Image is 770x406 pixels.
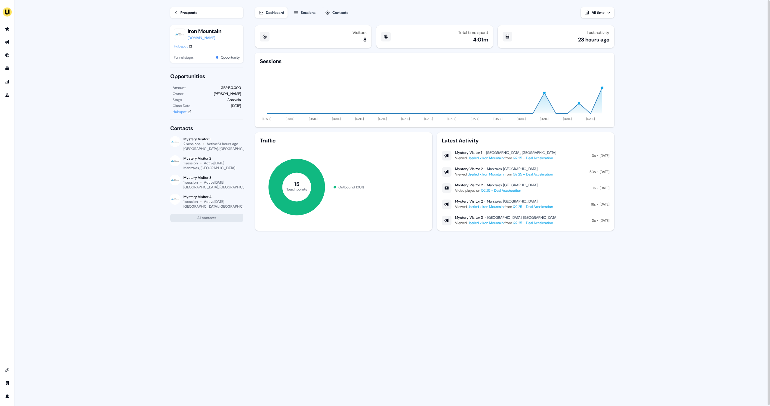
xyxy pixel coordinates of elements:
[183,137,243,142] div: Mystery Visitor 1
[332,10,348,16] div: Contacts
[180,10,197,16] div: Prospects
[174,43,192,49] a: Hubspot
[173,91,183,97] div: Owner
[468,156,504,160] a: Userled x Iron Mountain
[487,183,537,188] div: Manizales, [GEOGRAPHIC_DATA]
[174,54,193,60] span: Funnel stage:
[183,204,254,209] div: [GEOGRAPHIC_DATA], [GEOGRAPHIC_DATA]
[170,73,243,80] div: Opportunities
[455,204,553,210] div: Viewed from
[221,54,240,60] button: Opportunity
[486,150,556,155] div: [GEOGRAPHIC_DATA], [GEOGRAPHIC_DATA]
[2,392,12,401] a: Go to profile
[455,215,483,220] div: Mystery Visitor 3
[207,142,238,146] div: Active 23 hours ago
[204,161,224,166] div: Active [DATE]
[183,180,198,185] div: 1 session
[592,153,596,159] div: 3s
[442,137,609,144] div: Latest Activity
[468,172,504,177] a: Userled x Iron Mountain
[448,117,457,121] tspan: [DATE]
[322,7,352,18] button: Contacts
[455,188,537,194] div: Video played on
[173,109,186,115] div: Hubspot
[600,185,609,191] div: [DATE]
[221,85,241,91] div: GBP130,000
[592,218,596,224] div: 3s
[363,36,367,43] div: 8
[600,169,609,175] div: [DATE]
[487,199,537,204] div: Manizales, [GEOGRAPHIC_DATA]
[183,161,198,166] div: 1 session
[581,7,614,18] button: All time
[170,214,243,222] button: All contacts
[301,10,316,16] div: Sessions
[286,187,307,191] tspan: Touchpoints
[600,218,609,224] div: [DATE]
[378,117,387,121] tspan: [DATE]
[188,35,221,41] a: [DOMAIN_NAME]
[174,43,188,49] div: Hubspot
[517,117,526,121] tspan: [DATE]
[286,117,295,121] tspan: [DATE]
[2,50,12,60] a: Go to Inbound
[593,185,596,191] div: 1s
[183,175,243,180] div: Mystery Visitor 3
[455,183,483,188] div: Mystery Visitor 2
[2,77,12,87] a: Go to attribution
[204,180,224,185] div: Active [DATE]
[455,199,483,204] div: Mystery Visitor 2
[355,117,364,121] tspan: [DATE]
[183,156,235,161] div: Mystery Visitor 2
[424,117,433,121] tspan: [DATE]
[338,184,365,190] div: Outbound 100 %
[231,103,241,109] div: [DATE]
[183,146,254,151] div: [GEOGRAPHIC_DATA], [GEOGRAPHIC_DATA]
[401,117,410,121] tspan: [DATE]
[170,125,243,132] div: Contacts
[540,117,549,121] tspan: [DATE]
[2,64,12,73] a: Go to templates
[332,117,341,121] tspan: [DATE]
[266,10,284,16] div: Dashboard
[455,150,482,155] div: Mystery Visitor 1
[183,185,254,190] div: [GEOGRAPHIC_DATA], [GEOGRAPHIC_DATA]
[2,365,12,375] a: Go to integrations
[260,58,282,65] div: Sessions
[587,30,609,35] div: Last activity
[173,85,186,91] div: Amount
[455,220,557,226] div: Viewed from
[471,117,480,121] tspan: [DATE]
[513,156,553,160] a: Q2 25 - Deal Acceleration
[2,90,12,100] a: Go to experiments
[260,137,427,144] div: Traffic
[2,378,12,388] a: Go to team
[487,215,557,220] div: [GEOGRAPHIC_DATA], [GEOGRAPHIC_DATA]
[263,117,272,121] tspan: [DATE]
[214,91,241,97] div: [PERSON_NAME]
[563,117,572,121] tspan: [DATE]
[173,97,182,103] div: Stage
[2,37,12,47] a: Go to outbound experience
[481,188,521,193] a: Q2 25 - Deal Acceleration
[473,36,488,43] div: 4:01m
[513,221,553,225] a: Q2 25 - Deal Acceleration
[183,142,201,146] div: 2 sessions
[578,36,609,43] div: 23 hours ago
[591,201,596,207] div: 16s
[204,199,224,204] div: Active [DATE]
[183,194,243,199] div: Mystery Visitor 4
[586,117,595,121] tspan: [DATE]
[294,181,299,188] tspan: 15
[455,166,483,171] div: Mystery Visitor 2
[188,28,221,35] button: Iron Mountain
[513,204,553,209] a: Q2 25 - Deal Acceleration
[487,166,537,171] div: Manizales, [GEOGRAPHIC_DATA]
[592,10,605,15] span: All time
[290,7,319,18] button: Sessions
[600,201,609,207] div: [DATE]
[227,97,241,103] div: Analysis
[173,103,190,109] div: Close Date
[600,153,609,159] div: [DATE]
